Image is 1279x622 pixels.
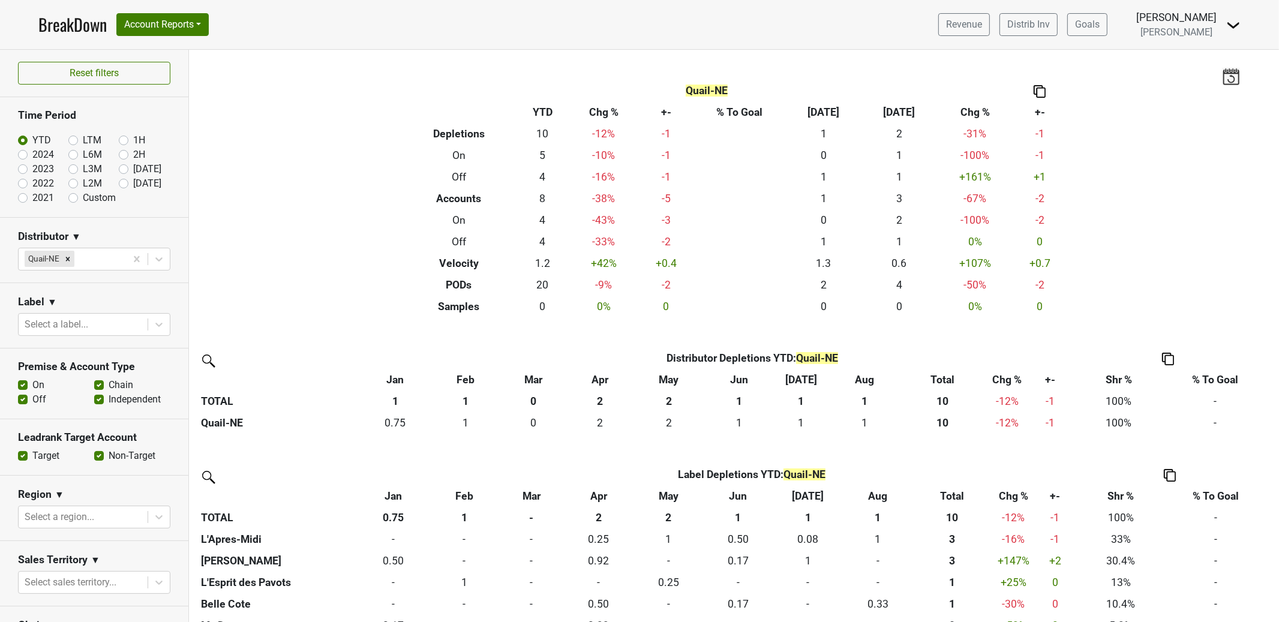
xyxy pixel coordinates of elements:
[568,209,639,231] td: -43 %
[1013,274,1067,296] td: -2
[637,596,701,612] div: -
[198,467,217,486] img: filter
[401,166,517,188] th: Off
[1074,507,1167,528] td: 100%
[938,13,990,36] a: Revenue
[639,123,693,145] td: -1
[985,369,1029,390] th: Chg %: activate to sort column ascending
[358,528,430,550] td: 0
[109,449,155,463] label: Non-Target
[502,596,561,612] div: -
[18,554,88,566] h3: Sales Territory
[1029,369,1072,390] th: +-: activate to sort column ascending
[564,485,634,507] th: Apr: activate to sort column ascending
[433,347,1071,369] th: Distributor Depletions YTD :
[198,412,358,434] th: Quail-NE
[564,528,634,550] td: 0.25
[786,188,861,209] td: 1
[429,528,499,550] td: 0
[358,572,430,593] td: 0
[1013,253,1067,274] td: +0.7
[1013,296,1067,317] td: 0
[32,191,54,205] label: 2021
[634,572,703,593] td: 0.25
[1222,68,1240,85] img: last_updated_date
[18,431,170,444] h3: Leadrank Target Account
[634,593,703,615] td: 0
[32,162,54,176] label: 2023
[133,176,161,191] label: [DATE]
[843,550,912,572] td: 0
[900,369,985,390] th: Total: activate to sort column ascending
[429,572,499,593] td: 1
[937,101,1013,123] th: Chg %
[517,188,568,209] td: 8
[32,449,59,463] label: Target
[18,488,52,501] h3: Region
[567,531,631,547] div: 0.25
[1167,485,1265,507] th: % To Goal: activate to sort column ascending
[937,188,1013,209] td: -67 %
[83,176,102,191] label: L2M
[198,390,358,412] th: TOTAL
[401,296,517,317] th: Samples
[1071,412,1166,434] td: 100%
[703,572,773,593] td: 0
[436,415,496,431] div: 1
[571,415,629,431] div: 2
[937,253,1013,274] td: +107 %
[639,231,693,253] td: -2
[361,531,427,547] div: -
[18,296,44,308] h3: Label
[358,550,430,572] td: 0.5
[1035,485,1074,507] th: +-: activate to sort column ascending
[1013,188,1067,209] td: -2
[634,507,703,528] th: 2
[499,528,564,550] td: 0
[109,392,161,407] label: Independent
[432,575,496,590] div: 1
[632,369,706,390] th: May: activate to sort column ascending
[568,231,639,253] td: -33 %
[709,415,770,431] div: 1
[937,231,1013,253] td: 0 %
[632,390,706,412] th: 2
[999,13,1058,36] a: Distrib Inv
[639,145,693,166] td: -1
[915,531,989,547] div: 3
[133,162,161,176] label: [DATE]
[833,415,897,431] div: 1
[1167,528,1265,550] td: -
[786,145,861,166] td: 0
[1034,85,1046,98] img: Copy to clipboard
[693,101,786,123] th: % To Goal
[846,553,910,569] div: -
[937,145,1013,166] td: -100 %
[401,145,517,166] th: On
[568,296,639,317] td: 0 %
[83,148,102,162] label: L6M
[1032,415,1068,431] div: -1
[567,553,631,569] div: 0.92
[18,62,170,85] button: Reset filters
[703,485,773,507] th: Jun: activate to sort column ascending
[133,133,145,148] label: 1H
[786,253,861,274] td: 1.3
[401,231,517,253] th: Off
[32,392,46,407] label: Off
[639,101,693,123] th: +-
[830,390,900,412] th: 1
[433,390,499,412] th: 1
[706,390,773,412] th: 1
[1162,353,1174,365] img: Copy to clipboard
[568,412,632,434] td: 1.999
[773,593,843,615] td: 0
[1038,575,1072,590] div: 0
[843,485,912,507] th: Aug: activate to sort column ascending
[502,553,561,569] div: -
[773,485,843,507] th: Jul: activate to sort column ascending
[830,369,900,390] th: Aug: activate to sort column ascending
[786,296,861,317] td: 0
[706,531,770,547] div: 0.50
[198,593,358,615] th: Belle Cote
